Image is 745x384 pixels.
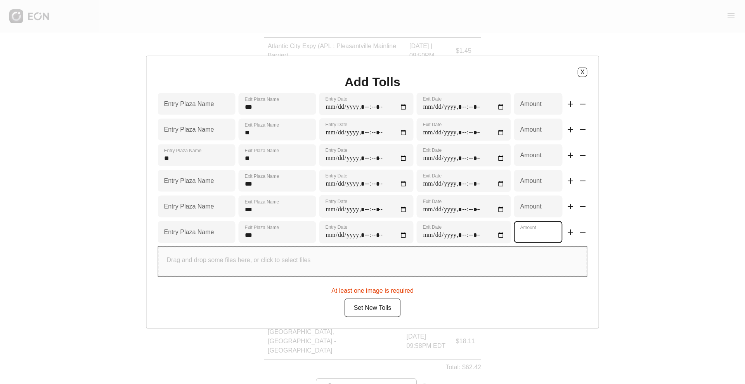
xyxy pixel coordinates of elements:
[520,125,542,134] label: Amount
[578,99,587,109] span: remove
[566,125,575,134] span: add
[566,176,575,186] span: add
[167,255,311,264] p: Drag and drop some files here, or click to select files
[520,202,542,211] label: Amount
[520,150,542,160] label: Amount
[566,151,575,160] span: add
[423,172,442,179] label: Exit Date
[164,176,214,185] label: Entry Plaza Name
[423,198,442,204] label: Exit Date
[566,202,575,211] span: add
[423,121,442,127] label: Exit Date
[520,176,542,185] label: Amount
[326,121,348,127] label: Entry Date
[566,228,575,237] span: add
[326,96,348,102] label: Entry Date
[423,96,442,102] label: Exit Date
[345,77,400,86] h1: Add Tolls
[245,198,279,205] label: Exit Plaza Name
[326,172,348,179] label: Entry Date
[520,224,536,230] label: Amount
[164,227,214,236] label: Entry Plaza Name
[326,198,348,204] label: Entry Date
[578,202,587,211] span: remove
[245,173,279,179] label: Exit Plaza Name
[326,147,348,153] label: Entry Date
[423,224,442,230] label: Exit Date
[578,176,587,186] span: remove
[566,99,575,109] span: add
[578,151,587,160] span: remove
[345,298,401,317] button: Set New Tolls
[164,125,214,134] label: Entry Plaza Name
[578,67,587,77] button: X
[520,99,542,108] label: Amount
[164,99,214,108] label: Entry Plaza Name
[245,96,279,102] label: Exit Plaza Name
[578,228,587,237] span: remove
[164,202,214,211] label: Entry Plaza Name
[164,147,202,153] label: Entry Plaza Name
[423,147,442,153] label: Exit Date
[245,122,279,128] label: Exit Plaza Name
[578,125,587,134] span: remove
[245,147,279,153] label: Exit Plaza Name
[245,224,279,230] label: Exit Plaza Name
[158,283,587,295] div: At least one image is required
[326,224,348,230] label: Entry Date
